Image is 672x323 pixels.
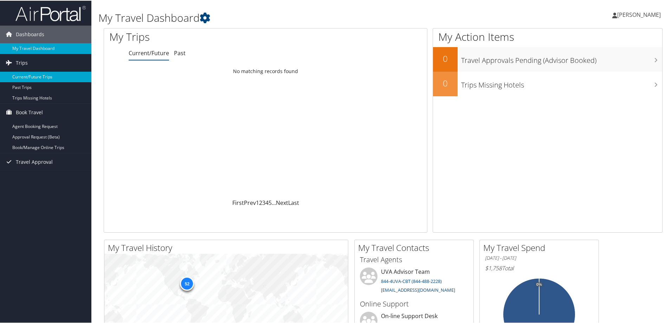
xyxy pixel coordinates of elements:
[98,10,478,25] h1: My Travel Dashboard
[180,276,194,290] div: 52
[265,198,269,206] a: 4
[381,286,455,292] a: [EMAIL_ADDRESS][DOMAIN_NAME]
[485,264,593,271] h6: Total
[262,198,265,206] a: 3
[256,198,259,206] a: 1
[536,282,542,286] tspan: 0%
[461,76,662,89] h3: Trips Missing Hotels
[272,198,276,206] span: …
[244,198,256,206] a: Prev
[612,4,668,25] a: [PERSON_NAME]
[104,64,427,77] td: No matching records found
[16,153,53,170] span: Travel Approval
[360,254,468,264] h3: Travel Agents
[433,77,458,89] h2: 0
[109,29,287,44] h1: My Trips
[483,241,599,253] h2: My Travel Spend
[358,241,473,253] h2: My Travel Contacts
[433,46,662,71] a: 0Travel Approvals Pending (Advisor Booked)
[259,198,262,206] a: 2
[360,298,468,308] h3: Online Support
[461,51,662,65] h3: Travel Approvals Pending (Advisor Booked)
[16,53,28,71] span: Trips
[356,267,472,296] li: UVA Advisor Team
[174,49,186,56] a: Past
[108,241,348,253] h2: My Travel History
[433,71,662,96] a: 0Trips Missing Hotels
[381,277,442,284] a: 844-4UVA-CBT (844-488-2228)
[16,103,43,121] span: Book Travel
[269,198,272,206] a: 5
[232,198,244,206] a: First
[485,254,593,261] h6: [DATE] - [DATE]
[617,10,661,18] span: [PERSON_NAME]
[433,52,458,64] h2: 0
[433,29,662,44] h1: My Action Items
[129,49,169,56] a: Current/Future
[288,198,299,206] a: Last
[15,5,86,21] img: airportal-logo.png
[276,198,288,206] a: Next
[485,264,502,271] span: $1,758
[16,25,44,43] span: Dashboards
